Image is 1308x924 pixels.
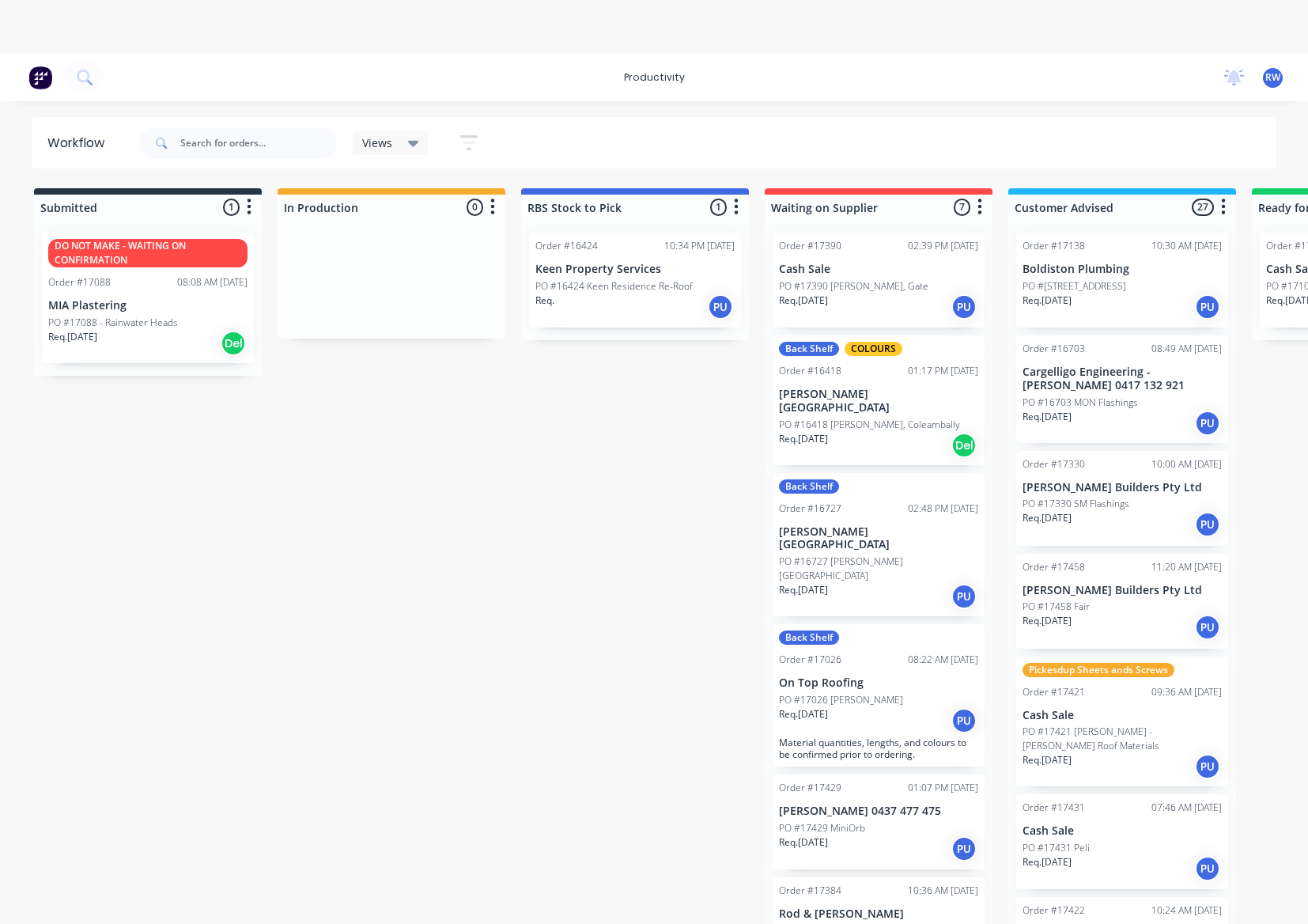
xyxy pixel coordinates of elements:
[779,364,841,378] div: Order #16418
[1265,70,1280,85] span: RW
[1023,396,1138,410] p: PO #16703 MON Flashings
[1023,239,1085,253] div: Order #17138
[779,239,841,253] div: Order #17390
[779,555,978,583] p: PO #16727 [PERSON_NAME][GEOGRAPHIC_DATA]
[48,299,248,312] p: MIA Plastering
[1023,560,1085,574] div: Order #17458
[1151,903,1222,918] div: 10:24 AM [DATE]
[773,774,985,869] div: Order #1742901:07 PM [DATE][PERSON_NAME] 0437 477 475PO #17429 MiniOrbReq.[DATE]PU
[48,330,97,344] p: Req. [DATE]
[1023,600,1090,614] p: PO #17458 Fair
[1195,615,1220,640] div: PU
[779,479,839,494] div: Back Shelf
[221,331,246,356] div: Del
[779,781,841,795] div: Order #17429
[951,708,977,733] div: PU
[535,239,598,253] div: Order #16424
[779,737,978,760] p: Material quantities, lengths, and colours to be confirmed prior to ordering.
[1195,294,1220,320] div: PU
[1195,856,1220,881] div: PU
[779,502,841,516] div: Order #16727
[1023,709,1222,722] p: Cash Sale
[708,294,733,320] div: PU
[1254,870,1292,908] iframe: Intercom live chat
[47,134,112,153] div: Workflow
[1016,233,1228,328] div: Order #1713810:30 AM [DATE]Boldiston PlumbingPO #[STREET_ADDRESS]Req.[DATE]PU
[908,653,978,667] div: 08:22 AM [DATE]
[1151,685,1222,699] div: 09:36 AM [DATE]
[779,263,978,276] p: Cash Sale
[1023,410,1072,424] p: Req. [DATE]
[908,781,978,795] div: 01:07 PM [DATE]
[48,316,178,330] p: PO #17088 - Rainwater Heads
[1195,512,1220,537] div: PU
[1151,801,1222,815] div: 07:46 AM [DATE]
[664,239,735,253] div: 10:34 PM [DATE]
[1151,342,1222,356] div: 08:49 AM [DATE]
[1023,903,1085,918] div: Order #17422
[1023,293,1072,308] p: Req. [DATE]
[1023,855,1072,869] p: Req. [DATE]
[779,653,841,667] div: Order #17026
[616,66,693,89] div: productivity
[28,66,52,89] img: Factory
[779,342,839,356] div: Back Shelf
[42,233,254,363] div: DO NOT MAKE - WAITING ON CONFIRMATIONOrder #1708808:08 AM [DATE]MIA PlasteringPO #17088 - Rainwat...
[180,127,337,159] input: Search for orders...
[1023,342,1085,356] div: Order #16703
[951,584,977,609] div: PU
[908,884,978,898] div: 10:36 AM [DATE]
[779,821,865,835] p: PO #17429 MiniOrb
[908,239,978,253] div: 02:39 PM [DATE]
[1023,841,1090,855] p: PO #17431 Peli
[779,432,828,446] p: Req. [DATE]
[535,263,735,276] p: Keen Property Services
[773,233,985,328] div: Order #1739002:39 PM [DATE]Cash SalePO #17390 [PERSON_NAME], GateReq.[DATE]PU
[779,293,828,308] p: Req. [DATE]
[1016,335,1228,443] div: Order #1670308:49 AM [DATE]Cargelligo Engineering - [PERSON_NAME] 0417 132 921PO #16703 MON Flash...
[1023,725,1222,753] p: PO #17421 [PERSON_NAME] - [PERSON_NAME] Roof Materials
[779,418,960,432] p: PO #16418 [PERSON_NAME], Coleambally
[1023,663,1174,677] div: Pickesdup Sheets ands Screws
[951,294,977,320] div: PU
[1016,451,1228,546] div: Order #1733010:00 AM [DATE][PERSON_NAME] Builders Pty LtdPO #17330 SM FlashingsReq.[DATE]PU
[1023,511,1072,525] p: Req. [DATE]
[1016,657,1228,787] div: Pickesdup Sheets ands ScrewsOrder #1742109:36 AM [DATE]Cash SalePO #17421 [PERSON_NAME] - [PERSON...
[779,279,928,293] p: PO #17390 [PERSON_NAME], Gate
[535,279,693,293] p: PO #16424 Keen Residence Re-Roof
[48,239,248,267] div: DO NOT MAKE - WAITING ON CONFIRMATION
[1151,560,1222,574] div: 11:20 AM [DATE]
[362,134,392,151] span: Views
[951,433,977,458] div: Del
[48,275,111,290] div: Order #17088
[779,388,978,415] p: [PERSON_NAME][GEOGRAPHIC_DATA]
[1016,794,1228,889] div: Order #1743107:46 AM [DATE]Cash SalePO #17431 PeliReq.[DATE]PU
[779,805,978,818] p: [PERSON_NAME] 0437 477 475
[529,233,741,328] div: Order #1642410:34 PM [DATE]Keen Property ServicesPO #16424 Keen Residence Re-RoofReq.PU
[779,583,828,597] p: Req. [DATE]
[779,525,978,552] p: [PERSON_NAME][GEOGRAPHIC_DATA]
[1023,481,1222,494] p: [PERSON_NAME] Builders Pty Ltd
[908,364,978,378] div: 01:17 PM [DATE]
[1023,263,1222,276] p: Boldiston Plumbing
[1023,584,1222,597] p: [PERSON_NAME] Builders Pty Ltd
[845,342,902,356] div: COLOURS
[779,693,903,707] p: PO #17026 [PERSON_NAME]
[1151,239,1222,253] div: 10:30 AM [DATE]
[1016,554,1228,649] div: Order #1745811:20 AM [DATE][PERSON_NAME] Builders Pty LtdPO #17458 FairReq.[DATE]PU
[1195,411,1220,436] div: PU
[908,502,978,516] div: 02:48 PM [DATE]
[1023,457,1085,471] div: Order #17330
[1023,801,1085,815] div: Order #17431
[779,676,978,690] p: On Top Roofing
[779,835,828,850] p: Req. [DATE]
[1023,497,1129,511] p: PO #17330 SM Flashings
[773,473,985,617] div: Back ShelfOrder #1672702:48 PM [DATE][PERSON_NAME][GEOGRAPHIC_DATA]PO #16727 [PERSON_NAME][GEOGRA...
[779,907,978,921] p: Rod & [PERSON_NAME]
[773,624,985,767] div: Back ShelfOrder #1702608:22 AM [DATE]On Top RoofingPO #17026 [PERSON_NAME]Req.[DATE]PUMaterial qu...
[1023,685,1085,699] div: Order #17421
[1023,824,1222,838] p: Cash Sale
[951,836,977,862] div: PU
[779,707,828,721] p: Req. [DATE]
[779,884,841,898] div: Order #17384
